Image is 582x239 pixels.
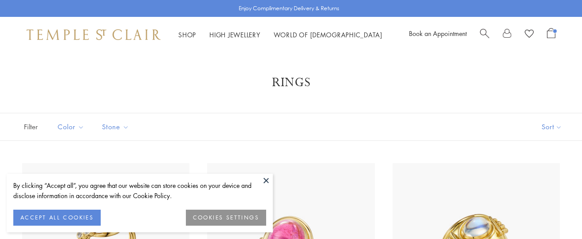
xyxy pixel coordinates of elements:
a: World of [DEMOGRAPHIC_DATA]World of [DEMOGRAPHIC_DATA] [274,30,382,39]
a: Book an Appointment [409,29,467,38]
h1: Rings [35,75,547,91]
button: ACCEPT ALL COOKIES [13,210,101,226]
img: Temple St. Clair [27,29,161,40]
a: View Wishlist [525,28,534,41]
p: Enjoy Complimentary Delivery & Returns [239,4,339,13]
button: Show sort by [522,113,582,140]
div: By clicking “Accept all”, you agree that our website can store cookies on your device and disclos... [13,180,266,201]
nav: Main navigation [178,29,382,40]
span: Color [53,121,91,132]
button: Stone [95,117,136,137]
button: COOKIES SETTINGS [186,210,266,226]
a: Search [480,28,489,41]
button: Color [51,117,91,137]
a: High JewelleryHigh Jewellery [209,30,260,39]
a: Open Shopping Bag [547,28,555,41]
span: Stone [98,121,136,132]
a: ShopShop [178,30,196,39]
